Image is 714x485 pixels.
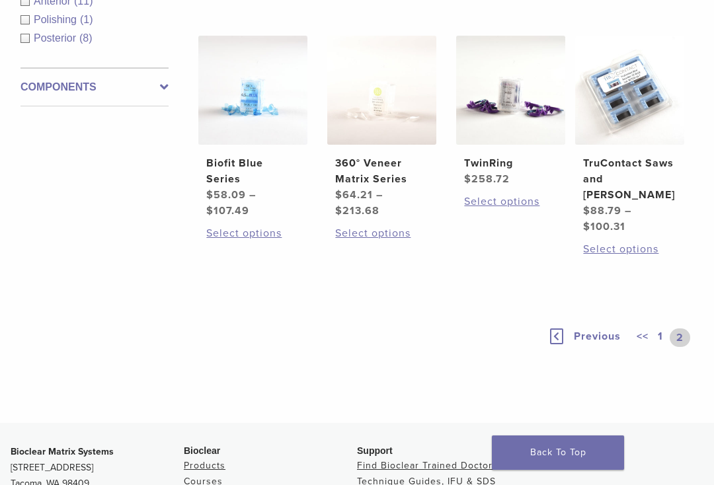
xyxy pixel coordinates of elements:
[335,188,373,202] bdi: 64.21
[335,155,428,187] h2: 360° Veneer Matrix Series
[625,204,631,217] span: –
[464,172,510,186] bdi: 258.72
[357,445,393,456] span: Support
[464,194,557,209] a: Select options for “TwinRing”
[184,460,225,471] a: Products
[249,188,256,202] span: –
[206,188,214,202] span: $
[206,188,246,202] bdi: 58.09
[335,225,428,241] a: Select options for “360° Veneer Matrix Series”
[492,435,624,470] a: Back To Top
[184,445,220,456] span: Bioclear
[655,328,666,347] a: 1
[11,446,114,457] strong: Bioclear Matrix Systems
[206,155,299,187] h2: Biofit Blue Series
[583,204,590,217] span: $
[206,225,299,241] a: Select options for “Biofit Blue Series”
[583,220,590,233] span: $
[456,36,565,145] img: TwinRing
[456,36,565,187] a: TwinRingTwinRing $258.72
[583,241,676,257] a: Select options for “TruContact Saws and Sanders”
[34,32,79,44] span: Posterior
[327,36,436,145] img: 360° Veneer Matrix Series
[335,204,379,217] bdi: 213.68
[376,188,383,202] span: –
[583,220,625,233] bdi: 100.31
[327,36,436,219] a: 360° Veneer Matrix Series360° Veneer Matrix Series
[335,188,342,202] span: $
[464,172,471,186] span: $
[575,36,684,145] img: TruContact Saws and Sanders
[206,204,249,217] bdi: 107.49
[20,79,169,95] label: Components
[198,36,307,219] a: Biofit Blue SeriesBiofit Blue Series
[34,14,80,25] span: Polishing
[79,32,93,44] span: (8)
[80,14,93,25] span: (1)
[206,204,214,217] span: $
[583,155,676,203] h2: TruContact Saws and [PERSON_NAME]
[575,36,684,235] a: TruContact Saws and SandersTruContact Saws and [PERSON_NAME]
[583,204,621,217] bdi: 88.79
[634,328,651,347] a: <<
[574,330,621,343] span: Previous
[670,328,690,347] a: 2
[357,460,498,471] a: Find Bioclear Trained Doctors
[198,36,307,145] img: Biofit Blue Series
[335,204,342,217] span: $
[464,155,557,171] h2: TwinRing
